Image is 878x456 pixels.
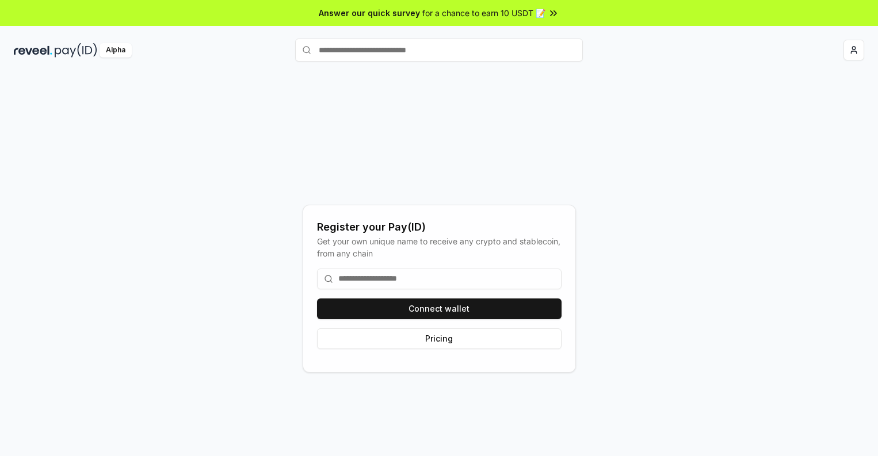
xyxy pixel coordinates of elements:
span: Answer our quick survey [319,7,420,19]
img: reveel_dark [14,43,52,58]
div: Register your Pay(ID) [317,219,562,235]
button: Pricing [317,328,562,349]
div: Get your own unique name to receive any crypto and stablecoin, from any chain [317,235,562,259]
button: Connect wallet [317,298,562,319]
img: pay_id [55,43,97,58]
span: for a chance to earn 10 USDT 📝 [422,7,545,19]
div: Alpha [100,43,132,58]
